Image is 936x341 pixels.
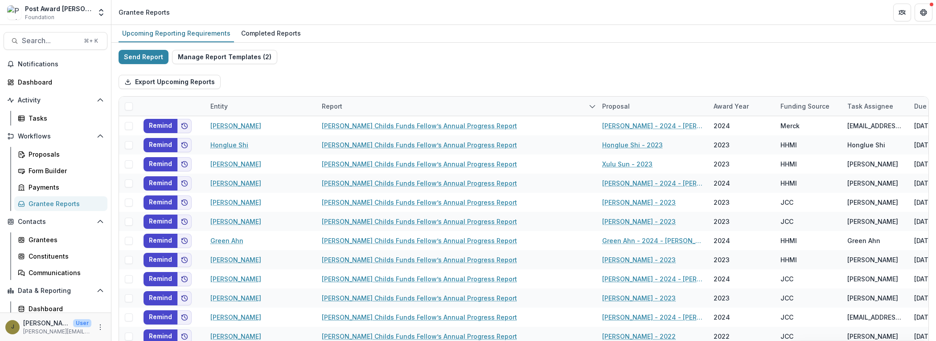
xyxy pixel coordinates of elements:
button: Manage Report Templates (2) [172,50,277,64]
span: Contacts [18,218,93,226]
a: [PERSON_NAME] - 2024 - [PERSON_NAME] Childs Memorial Fund - Fellowship Application [602,121,703,130]
a: Green Ahn [210,236,243,245]
div: Award Year [708,97,775,116]
a: [PERSON_NAME] [210,198,261,207]
div: Upcoming Reporting Requirements [119,27,234,40]
button: Add to friends [177,234,192,248]
div: Communications [29,268,100,277]
div: JCC [780,293,793,303]
div: Dashboard [29,304,100,313]
a: Upcoming Reporting Requirements [119,25,234,42]
button: Open Data & Reporting [4,284,107,298]
div: 2023 [714,140,730,150]
span: Foundation [25,13,54,21]
a: [PERSON_NAME] Childs Funds Fellow’s Annual Progress Report [322,255,517,264]
button: Open entity switcher [95,4,107,21]
a: [PERSON_NAME] - 2023 [602,217,676,226]
button: Add to friends [177,310,192,325]
button: Partners [893,4,911,21]
div: Funding Source [775,97,842,116]
a: Dashboard [14,301,107,316]
button: Add to friends [177,253,192,267]
div: Proposal [597,97,708,116]
a: Honglue Shi [210,140,248,150]
div: Merck [780,121,800,130]
div: [EMAIL_ADDRESS][DOMAIN_NAME] [847,313,903,322]
a: [PERSON_NAME] [210,121,261,130]
div: [PERSON_NAME] [847,332,898,341]
img: Post Award Jane Coffin Childs Memorial Fund [7,5,21,20]
button: Add to friends [177,215,192,229]
button: Remind [144,272,177,286]
button: Remind [144,157,177,171]
button: Notifications [4,57,107,71]
button: Remind [144,234,177,248]
button: Get Help [915,4,932,21]
div: HHMI [780,236,797,245]
a: [PERSON_NAME] [210,159,261,169]
div: 2023 [714,293,730,303]
a: [PERSON_NAME] [210,293,261,303]
div: ⌘ + K [82,36,100,46]
div: 2023 [714,217,730,226]
div: 2024 [714,121,730,130]
a: [PERSON_NAME] [210,313,261,322]
button: Remind [144,215,177,229]
div: Entity [205,97,316,116]
a: [PERSON_NAME] - 2022 [602,332,676,341]
a: Green Ahn - 2024 - [PERSON_NAME] Childs Memorial Fund - Fellowship Application [602,236,703,245]
div: JCC [780,217,793,226]
span: Search... [22,37,78,45]
div: 2024 [714,313,730,322]
button: Add to friends [177,195,192,210]
button: Remind [144,138,177,152]
button: Open Contacts [4,215,107,229]
a: [PERSON_NAME] Childs Funds Fellow’s Annual Progress Report [322,274,517,284]
div: 2023 [714,255,730,264]
span: Data & Reporting [18,287,93,295]
svg: sorted descending [589,103,596,110]
div: Tasks [29,114,100,123]
a: Honglue Shi - 2023 [602,140,663,150]
a: [PERSON_NAME] Childs Funds Fellow’s Annual Progress Report [322,293,517,303]
a: Dashboard [4,75,107,89]
a: [PERSON_NAME] Childs Funds Fellow’s Annual Progress Report [322,217,517,226]
div: Funding Source [775,101,835,111]
a: [PERSON_NAME] - 2023 [602,293,676,303]
div: [PERSON_NAME] [847,255,898,264]
span: Notifications [18,61,104,68]
a: [PERSON_NAME] - 2023 [602,198,676,207]
button: Search... [4,32,107,50]
div: Payments [29,183,100,192]
div: Grantee Reports [119,8,170,17]
div: Award Year [708,101,754,111]
a: Grantees [14,232,107,247]
a: [PERSON_NAME] [210,217,261,226]
div: 2024 [714,179,730,188]
div: Honglue Shi [847,140,885,150]
a: Constituents [14,249,107,264]
div: HHMI [780,140,797,150]
a: Xulu Sun - 2023 [602,159,653,169]
div: HHMI [780,179,797,188]
button: Remind [144,253,177,267]
a: [PERSON_NAME] Childs Funds Fellow’s Annual Progress Report [322,140,517,150]
div: [PERSON_NAME] [847,198,898,207]
div: Report [316,101,348,111]
a: Payments [14,180,107,195]
div: Jamie [11,324,14,330]
button: Add to friends [177,291,192,305]
button: Add to friends [177,119,192,133]
a: [PERSON_NAME] Childs Funds Fellow’s Annual Progress Report [322,236,517,245]
button: More [95,322,106,333]
div: JCC [780,313,793,322]
a: Proposals [14,147,107,162]
a: [PERSON_NAME] Childs Funds Fellow’s Annual Progress Report [322,313,517,322]
div: Proposal [597,101,635,111]
div: [PERSON_NAME] [847,274,898,284]
div: 2022 [714,332,730,341]
button: Open Activity [4,93,107,107]
div: [EMAIL_ADDRESS][DOMAIN_NAME] [847,121,903,130]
